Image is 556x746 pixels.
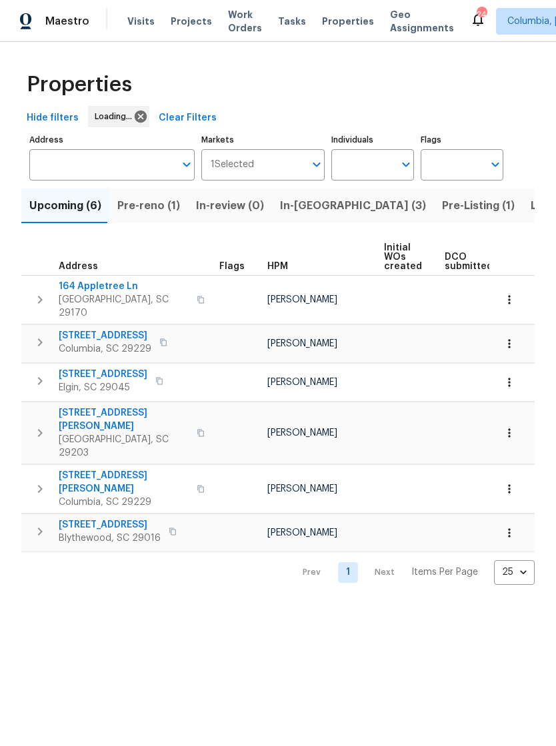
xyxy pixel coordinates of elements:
[211,159,254,171] span: 1 Selected
[201,136,325,144] label: Markets
[267,262,288,271] span: HPM
[421,136,503,144] label: Flags
[171,15,212,28] span: Projects
[117,196,180,215] span: Pre-reno (1)
[59,532,161,545] span: Blythewood, SC 29016
[267,295,337,304] span: [PERSON_NAME]
[95,110,137,123] span: Loading...
[442,196,515,215] span: Pre-Listing (1)
[59,280,189,293] span: 164 Appletree Ln
[331,136,414,144] label: Individuals
[59,381,147,394] span: Elgin, SC 29045
[21,106,84,131] button: Hide filters
[59,433,189,460] span: [GEOGRAPHIC_DATA], SC 29203
[267,428,337,438] span: [PERSON_NAME]
[159,110,217,127] span: Clear Filters
[59,293,189,320] span: [GEOGRAPHIC_DATA], SC 29170
[59,342,151,356] span: Columbia, SC 29229
[127,15,155,28] span: Visits
[228,8,262,35] span: Work Orders
[27,110,79,127] span: Hide filters
[307,155,326,174] button: Open
[290,560,535,585] nav: Pagination Navigation
[219,262,245,271] span: Flags
[59,368,147,381] span: [STREET_ADDRESS]
[88,106,149,127] div: Loading...
[59,262,98,271] span: Address
[338,562,358,583] a: Goto page 1
[29,196,101,215] span: Upcoming (6)
[267,378,337,387] span: [PERSON_NAME]
[27,78,132,91] span: Properties
[267,484,337,494] span: [PERSON_NAME]
[486,155,505,174] button: Open
[177,155,196,174] button: Open
[477,8,486,21] div: 24
[494,555,535,589] div: 25
[59,496,189,509] span: Columbia, SC 29229
[59,329,151,342] span: [STREET_ADDRESS]
[59,469,189,496] span: [STREET_ADDRESS][PERSON_NAME]
[445,252,493,271] span: DCO submitted
[45,15,89,28] span: Maestro
[153,106,222,131] button: Clear Filters
[280,196,426,215] span: In-[GEOGRAPHIC_DATA] (3)
[267,528,337,538] span: [PERSON_NAME]
[322,15,374,28] span: Properties
[29,136,195,144] label: Address
[59,406,189,433] span: [STREET_ADDRESS][PERSON_NAME]
[397,155,415,174] button: Open
[390,8,454,35] span: Geo Assignments
[59,518,161,532] span: [STREET_ADDRESS]
[278,17,306,26] span: Tasks
[384,243,422,271] span: Initial WOs created
[411,565,478,579] p: Items Per Page
[196,196,264,215] span: In-review (0)
[267,339,337,348] span: [PERSON_NAME]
